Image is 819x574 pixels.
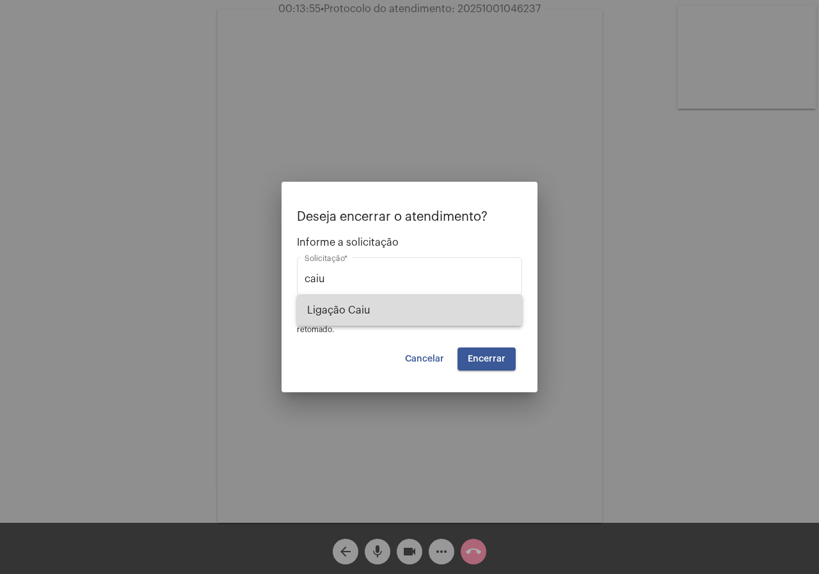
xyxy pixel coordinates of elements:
[297,237,522,248] span: Informe a solicitação
[468,355,505,363] span: Encerrar
[307,295,512,326] span: Ligação Caiu
[305,273,514,285] input: Buscar solicitação
[457,347,516,371] button: Encerrar
[405,355,444,363] span: Cancelar
[395,347,454,371] button: Cancelar
[297,210,522,224] p: Deseja encerrar o atendimento?
[297,314,505,333] span: OBS: O atendimento depois de encerrado não poderá ser retomado.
